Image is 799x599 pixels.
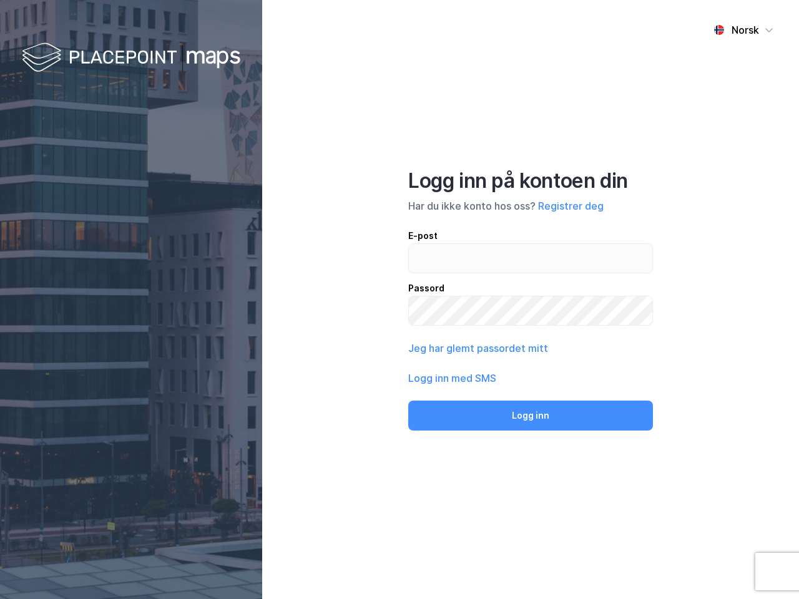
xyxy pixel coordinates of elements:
button: Logg inn [408,401,653,431]
button: Logg inn med SMS [408,371,496,386]
div: Har du ikke konto hos oss? [408,198,653,213]
button: Registrer deg [538,198,604,213]
button: Jeg har glemt passordet mitt [408,341,548,356]
img: logo-white.f07954bde2210d2a523dddb988cd2aa7.svg [22,40,240,77]
div: E-post [408,228,653,243]
iframe: Chat Widget [737,539,799,599]
div: Passord [408,281,653,296]
div: Norsk [732,22,759,37]
div: Logg inn på kontoen din [408,168,653,193]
